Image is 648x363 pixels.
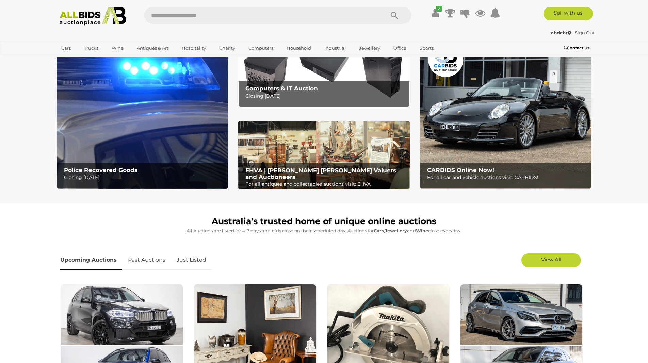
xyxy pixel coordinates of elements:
[430,7,440,19] a: ✔
[57,54,114,65] a: [GEOGRAPHIC_DATA]
[551,30,571,35] strong: abdcbr
[57,39,228,189] a: Police Recovered Goods Police Recovered Goods Closing [DATE]
[64,167,137,174] b: Police Recovered Goods
[57,43,75,54] a: Cars
[572,30,574,35] span: |
[238,39,409,107] img: Computers & IT Auction
[389,43,411,54] a: Office
[320,43,350,54] a: Industrial
[60,250,122,270] a: Upcoming Auctions
[238,39,409,107] a: Computers & IT Auction Computers & IT Auction Closing [DATE]
[245,180,406,188] p: For all antiques and collectables auctions visit: EHVA
[245,167,396,180] b: EHVA | [PERSON_NAME] [PERSON_NAME] Valuers and Auctioneers
[427,173,587,182] p: For all car and vehicle auctions visit: CARBIDS!
[575,30,595,35] a: Sign Out
[564,45,589,50] b: Contact Us
[80,43,103,54] a: Trucks
[282,43,315,54] a: Household
[551,30,572,35] a: abdcbr
[56,7,130,26] img: Allbids.com.au
[107,43,128,54] a: Wine
[415,43,438,54] a: Sports
[564,44,591,52] a: Contact Us
[377,7,411,24] button: Search
[385,228,407,233] strong: Jewellery
[172,250,211,270] a: Just Listed
[245,85,318,92] b: Computers & IT Auction
[521,253,581,267] a: View All
[420,39,591,189] a: CARBIDS Online Now! CARBIDS Online Now! For all car and vehicle auctions visit: CARBIDS!
[215,43,240,54] a: Charity
[123,250,171,270] a: Past Auctions
[238,121,409,190] a: EHVA | Evans Hastings Valuers and Auctioneers EHVA | [PERSON_NAME] [PERSON_NAME] Valuers and Auct...
[244,43,278,54] a: Computers
[177,43,210,54] a: Hospitality
[374,228,384,233] strong: Cars
[60,217,588,226] h1: Australia's trusted home of unique online auctions
[57,39,228,189] img: Police Recovered Goods
[64,173,224,182] p: Closing [DATE]
[427,167,494,174] b: CARBIDS Online Now!
[60,227,588,235] p: All Auctions are listed for 4-7 days and bids close on their scheduled day. Auctions for , and cl...
[245,92,406,100] p: Closing [DATE]
[544,7,593,20] a: Sell with us
[541,256,561,263] span: View All
[355,43,385,54] a: Jewellery
[436,6,442,12] i: ✔
[238,121,409,190] img: EHVA | Evans Hastings Valuers and Auctioneers
[420,39,591,189] img: CARBIDS Online Now!
[416,228,428,233] strong: Wine
[132,43,173,54] a: Antiques & Art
